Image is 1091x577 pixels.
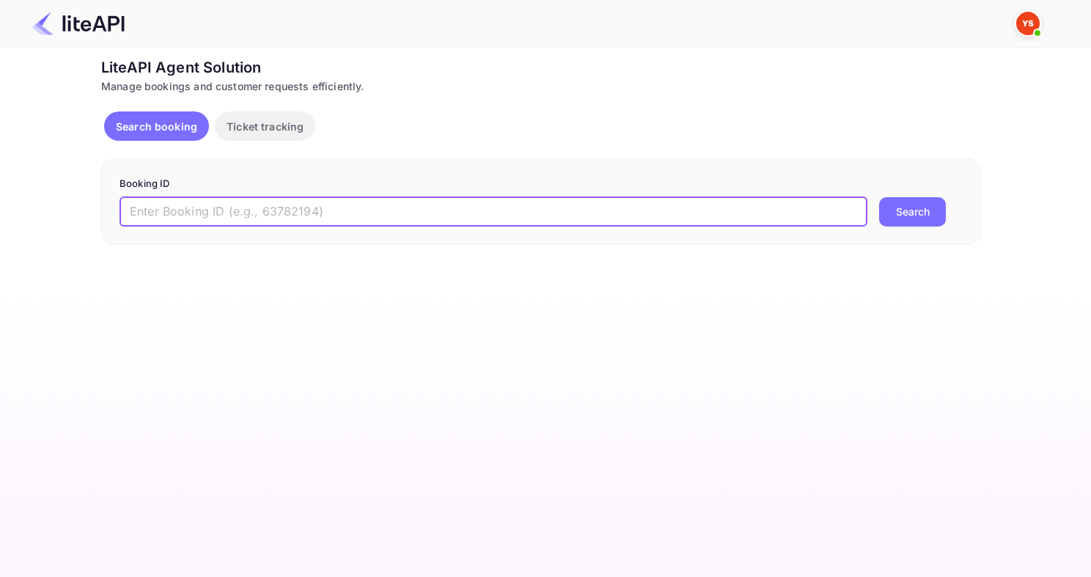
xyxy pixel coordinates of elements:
p: Search booking [116,119,197,134]
button: Search [879,197,946,227]
img: Yandex Support [1016,12,1040,35]
div: Manage bookings and customer requests efficiently. [101,78,981,94]
p: Booking ID [120,177,963,191]
p: Ticket tracking [227,119,304,134]
img: LiteAPI Logo [32,12,125,35]
input: Enter Booking ID (e.g., 63782194) [120,197,867,227]
div: LiteAPI Agent Solution [101,56,981,78]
